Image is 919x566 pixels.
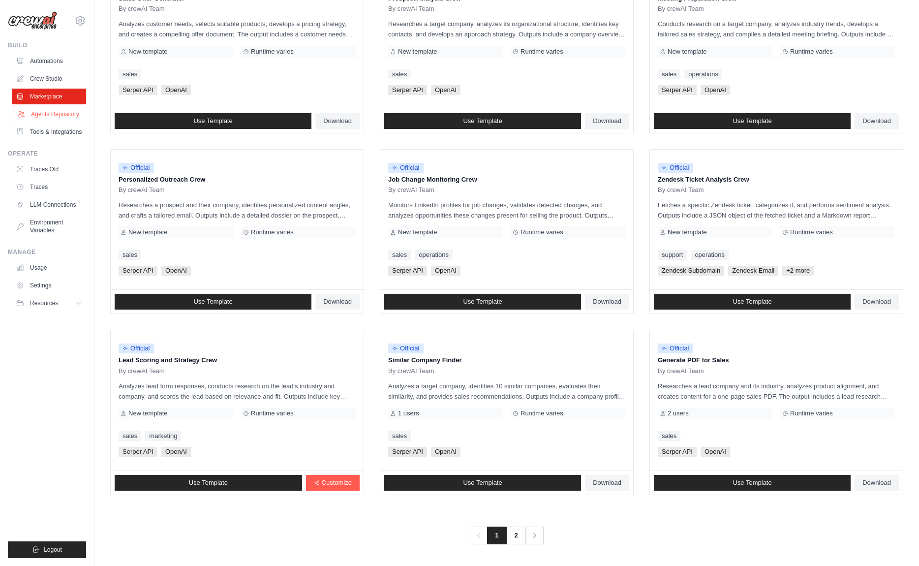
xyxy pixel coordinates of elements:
span: Official [388,344,424,353]
a: Tools & Integrations [12,124,86,140]
a: operations [684,69,722,79]
a: support [658,250,687,260]
span: OpenAI [701,85,730,95]
p: Similar Company Finder [388,355,625,365]
a: sales [119,69,141,79]
p: Job Change Monitoring Crew [388,175,625,185]
a: sales [658,69,680,79]
p: Generate PDF for Sales [658,355,895,365]
a: Traces [12,179,86,195]
span: Official [119,163,154,173]
span: Use Template [189,479,228,487]
span: Serper API [388,266,427,276]
span: Runtime varies [251,228,294,236]
a: LLM Connections [12,197,86,213]
a: Use Template [654,113,851,129]
span: Runtime varies [790,409,833,417]
p: Zendesk Ticket Analysis Crew [658,175,895,185]
a: Environment Variables [12,215,86,238]
p: Personalized Outreach Crew [119,175,356,185]
a: sales [388,431,411,441]
a: Customize [306,475,360,491]
span: +2 more [782,266,814,276]
span: Use Template [733,298,771,306]
span: OpenAI [161,447,191,457]
span: OpenAI [701,447,730,457]
span: New template [668,228,706,236]
span: Serper API [119,447,157,457]
a: Marketplace [12,89,86,104]
p: Analyzes a target company, identifies 10 similar companies, evaluates their similarity, and provi... [388,381,625,402]
a: Use Template [384,113,581,129]
button: Resources [12,295,86,311]
p: Researches a target company, analyzes its organizational structure, identifies key contacts, and ... [388,19,625,39]
p: Researches a lead company and its industry, analyzes product alignment, and creates content for a... [658,381,895,402]
p: Lead Scoring and Strategy Crew [119,355,356,365]
span: New template [668,48,706,56]
span: Official [119,344,154,353]
span: Zendesk Email [728,266,778,276]
a: Use Template [384,294,581,310]
a: Download [315,294,360,310]
span: Use Template [463,298,502,306]
span: Runtime varies [790,228,833,236]
a: sales [388,69,411,79]
a: Download [585,113,629,129]
span: Download [323,298,352,306]
span: Serper API [658,85,697,95]
a: Download [855,113,899,129]
a: Use Template [654,294,851,310]
span: Serper API [658,447,697,457]
span: Download [593,479,621,487]
span: New template [128,48,167,56]
a: Download [585,294,629,310]
a: sales [388,250,411,260]
span: Runtime varies [790,48,833,56]
span: Use Template [193,298,232,306]
a: Download [855,294,899,310]
span: New template [128,228,167,236]
div: Manage [8,248,86,256]
a: Download [855,475,899,491]
a: Download [315,113,360,129]
a: Traces Old [12,161,86,177]
a: operations [415,250,453,260]
div: Operate [8,150,86,157]
span: Download [323,117,352,125]
span: By crewAI Team [658,5,704,13]
nav: Pagination [470,527,543,544]
span: New template [398,48,437,56]
img: Logo [8,11,57,30]
span: Use Template [193,117,232,125]
span: Official [658,344,693,353]
span: By crewAI Team [388,186,434,194]
a: Use Template [115,475,302,491]
span: Logout [44,546,62,554]
span: Runtime varies [521,228,563,236]
button: Logout [8,541,86,558]
span: By crewAI Team [388,367,434,375]
span: Download [593,117,621,125]
p: Researches a prospect and their company, identifies personalized content angles, and crafts a tai... [119,200,356,220]
p: Fetches a specific Zendesk ticket, categorizes it, and performs sentiment analysis. Outputs inclu... [658,200,895,220]
span: Use Template [463,117,502,125]
a: Crew Studio [12,71,86,87]
span: Customize [322,479,352,487]
a: Agents Repository [13,106,87,122]
span: Serper API [119,266,157,276]
span: Resources [30,299,58,307]
a: Usage [12,260,86,276]
span: OpenAI [431,447,460,457]
a: sales [119,431,141,441]
p: Analyzes customer needs, selects suitable products, develops a pricing strategy, and creates a co... [119,19,356,39]
span: Download [862,298,891,306]
span: Use Template [463,479,502,487]
span: OpenAI [431,85,460,95]
p: Conducts research on a target company, analyzes industry trends, develops a tailored sales strate... [658,19,895,39]
span: Runtime varies [521,48,563,56]
a: Automations [12,53,86,69]
span: OpenAI [431,266,460,276]
span: By crewAI Team [119,186,165,194]
span: By crewAI Team [119,367,165,375]
span: By crewAI Team [119,5,165,13]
